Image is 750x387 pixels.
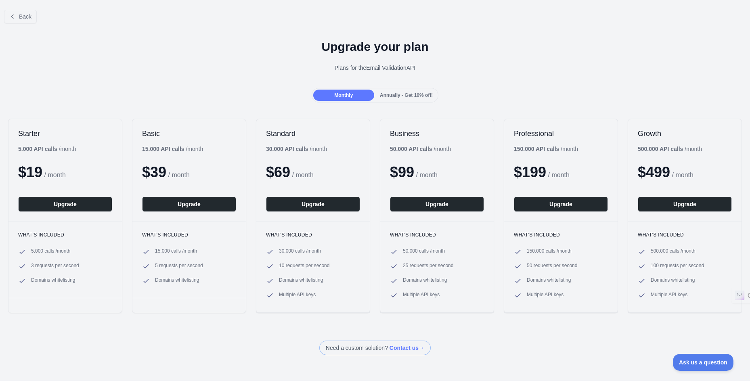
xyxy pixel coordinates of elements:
div: / month [266,145,327,153]
div: / month [514,145,578,153]
b: 50.000 API calls [390,146,432,152]
h2: Professional [514,129,608,138]
iframe: Toggle Customer Support [673,354,734,371]
b: 30.000 API calls [266,146,308,152]
span: $ 99 [390,164,414,180]
h2: Business [390,129,484,138]
span: $ 69 [266,164,290,180]
span: $ 199 [514,164,546,180]
b: 150.000 API calls [514,146,559,152]
h2: Standard [266,129,360,138]
div: / month [390,145,451,153]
